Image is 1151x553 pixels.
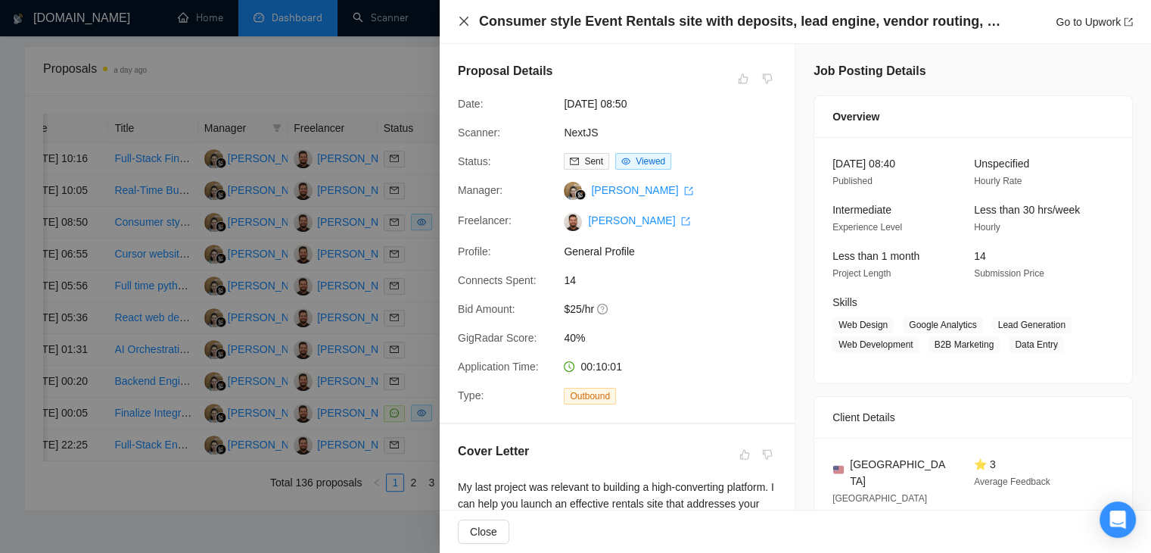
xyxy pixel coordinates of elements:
img: 🇺🇸 [833,464,844,475]
span: Experience Level [832,222,902,233]
span: Less than 1 month [832,250,919,262]
span: clock-circle [564,361,574,372]
span: Web Design [832,317,894,333]
span: Scanner: [458,127,500,139]
span: [GEOGRAPHIC_DATA] 08:46 PM [832,493,927,521]
a: Go to Upworkexport [1056,16,1133,28]
span: Close [470,523,497,540]
span: 14 [564,272,791,289]
span: $25/hr [564,301,791,317]
img: c1G6oFvQWOK_rGeOIegVZUbDQsuYj_xB4b-sGzW8-UrWMS8Fcgd0TEwtWxuU7AZ-gB [564,213,582,231]
a: [PERSON_NAME] export [591,184,693,196]
span: Freelancer: [458,214,512,227]
img: gigradar-bm.png [575,189,586,200]
h5: Cover Letter [458,442,529,461]
span: Sent [584,156,603,167]
span: Project Length [832,268,891,279]
span: Application Time: [458,361,539,373]
span: export [681,217,690,226]
span: Unspecified [974,158,1029,170]
span: Manager: [458,184,502,196]
span: export [1124,17,1133,27]
span: Bid Amount: [458,303,515,315]
span: B2B Marketing [929,336,1000,353]
span: eye [621,157,630,166]
span: Date: [458,98,483,110]
span: Overview [832,108,879,125]
div: Client Details [832,397,1114,438]
span: Web Development [832,336,919,353]
span: mail [570,157,579,166]
span: [DATE] 08:40 [832,158,895,170]
span: close [458,15,470,27]
span: Average Feedback [974,476,1050,487]
span: Hourly [974,222,1000,233]
span: Hourly Rate [974,176,1022,186]
h4: Consumer style Event Rentals site with deposits, lead engine, vendor routing, and protected payouts [479,12,1001,31]
h5: Proposal Details [458,62,552,80]
span: Viewed [636,156,665,167]
button: Close [458,520,509,544]
div: Open Intercom Messenger [1100,501,1136,538]
button: Close [458,15,470,28]
span: ⭐ 3 [974,458,996,470]
span: Less than 30 hrs/week [974,204,1080,216]
span: Outbound [564,388,616,405]
span: Google Analytics [903,317,982,333]
span: 14 [974,250,986,262]
span: export [684,186,693,195]
span: GigRadar Score: [458,332,537,344]
span: Skills [832,296,857,308]
span: Published [832,176,873,186]
span: Profile: [458,245,491,258]
span: [GEOGRAPHIC_DATA] [850,456,950,489]
span: Lead Generation [992,317,1072,333]
span: General Profile [564,243,791,260]
span: 40% [564,330,791,346]
span: Status: [458,155,491,167]
h5: Job Posting Details [813,62,925,80]
span: Intermediate [832,204,891,216]
span: Connects Spent: [458,274,537,286]
span: question-circle [597,303,609,315]
span: Data Entry [1009,336,1064,353]
a: NextJS [564,127,598,139]
span: Submission Price [974,268,1044,279]
span: 00:10:01 [580,361,622,373]
span: [DATE] 08:50 [564,95,791,112]
span: Type: [458,389,484,401]
a: [PERSON_NAME] export [588,214,690,227]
